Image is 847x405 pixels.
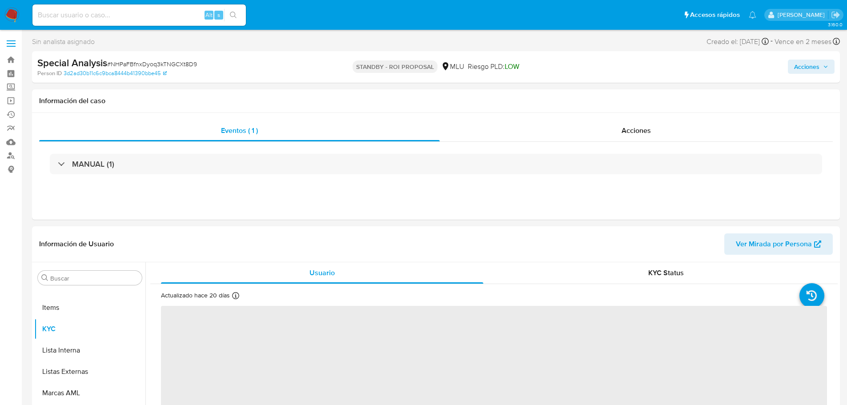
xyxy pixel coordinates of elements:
input: Buscar usuario o caso... [32,9,246,21]
div: MANUAL (1) [50,154,822,174]
h3: MANUAL (1) [72,159,114,169]
p: Actualizado hace 20 días [161,291,230,300]
button: Buscar [41,274,48,281]
span: KYC Status [648,268,684,278]
span: Usuario [309,268,335,278]
span: Alt [205,11,213,19]
span: Acciones [794,60,819,74]
input: Buscar [50,274,138,282]
span: LOW [505,61,519,72]
span: Acciones [622,125,651,136]
h1: Información del caso [39,96,833,105]
button: Marcas AML [34,382,145,404]
p: STANDBY - ROI PROPOSAL [353,60,438,73]
button: Items [34,297,145,318]
span: s [217,11,220,19]
span: Vence en 2 meses [775,37,831,47]
a: 3d2ad30b11c6c9bca8444b41390bbe45 [64,69,167,77]
button: Lista Interna [34,340,145,361]
span: Eventos ( 1 ) [221,125,258,136]
span: Ver Mirada por Persona [736,233,812,255]
b: Special Analysis [37,56,107,70]
a: Salir [831,10,840,20]
span: Sin analista asignado [32,37,95,47]
p: giorgio.franco@mercadolibre.com [778,11,828,19]
span: # NHPaFBfnxDyoq3kTNGCXt8D9 [107,60,197,68]
button: Ver Mirada por Persona [724,233,833,255]
div: Creado el: [DATE] [707,36,769,48]
span: - [771,36,773,48]
span: Riesgo PLD: [468,62,519,72]
button: KYC [34,318,145,340]
div: MLU [441,62,464,72]
h1: Información de Usuario [39,240,114,249]
button: Acciones [788,60,835,74]
button: search-icon [224,9,242,21]
b: Person ID [37,69,62,77]
a: Notificaciones [749,11,756,19]
span: Accesos rápidos [690,10,740,20]
button: Listas Externas [34,361,145,382]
